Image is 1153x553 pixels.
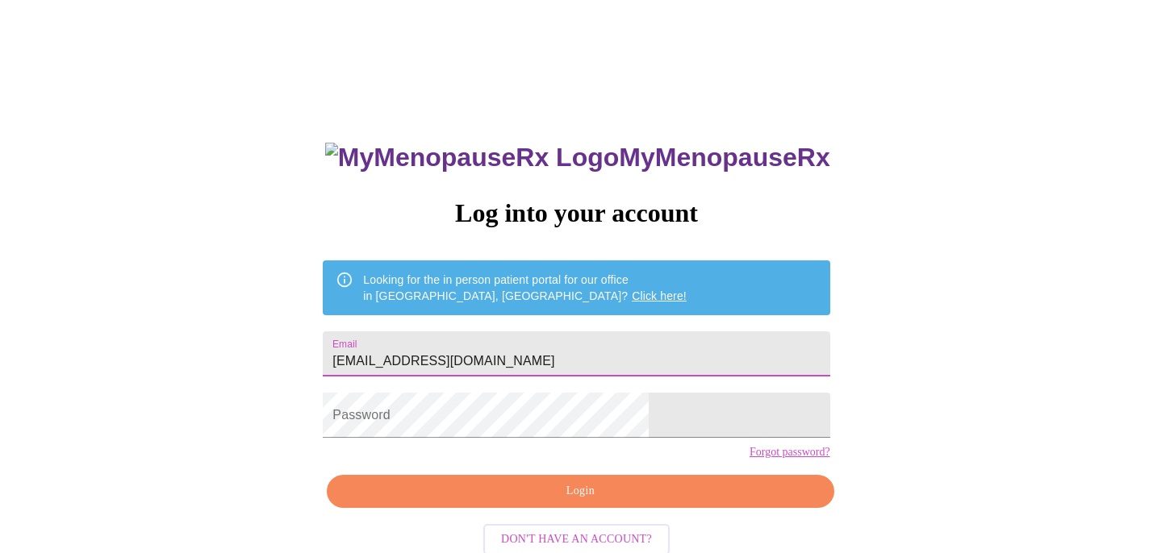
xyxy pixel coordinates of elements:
[501,530,652,550] span: Don't have an account?
[750,446,830,459] a: Forgot password?
[325,143,619,173] img: MyMenopauseRx Logo
[632,289,687,302] a: Click here!
[345,481,815,501] span: Login
[323,198,829,228] h3: Log into your account
[327,475,833,508] button: Login
[479,531,674,545] a: Don't have an account?
[325,143,830,173] h3: MyMenopauseRx
[363,265,687,310] div: Looking for the in person patient portal for our office in [GEOGRAPHIC_DATA], [GEOGRAPHIC_DATA]?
